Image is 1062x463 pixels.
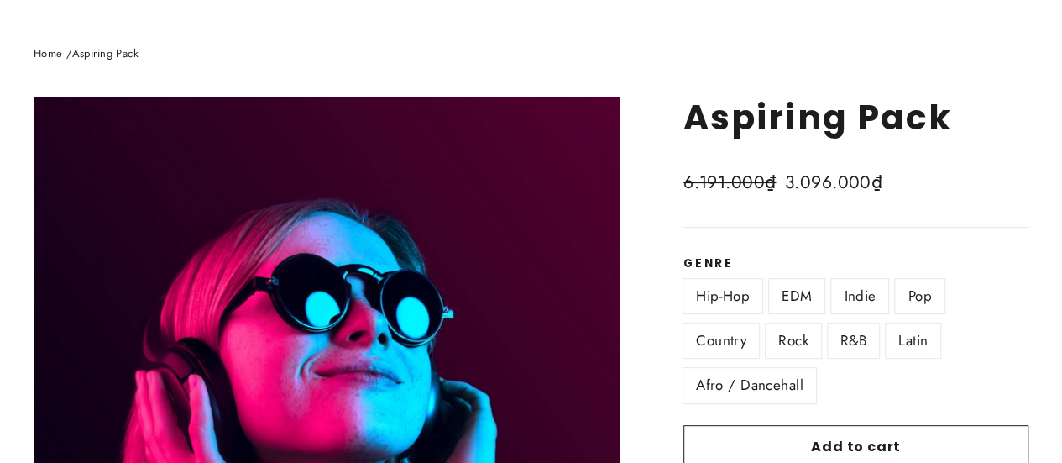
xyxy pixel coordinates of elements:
label: Hip-Hop [683,279,762,313]
label: Genre [683,257,1028,271]
label: EDM [769,279,824,313]
label: Country [683,324,759,358]
label: R&B [828,324,879,358]
span: / [66,45,71,61]
label: Latin [886,324,940,358]
label: Indie [831,279,888,313]
label: Pop [895,279,944,313]
a: Home [34,45,63,61]
h1: Aspiring Pack [683,97,1028,138]
label: Rock [766,324,821,358]
span: 6.191.000₫ [683,169,780,197]
label: Afro / Dancehall [683,368,816,402]
span: 3.096.000₫ [785,170,882,195]
nav: breadcrumbs [34,45,1028,63]
span: Add to cart [811,437,901,456]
